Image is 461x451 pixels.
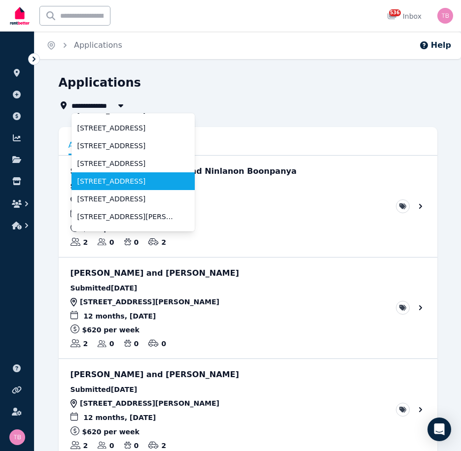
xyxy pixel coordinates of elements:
div: Open Intercom Messenger [427,418,451,441]
img: Tracy Barrett [9,429,25,445]
button: Help [419,39,451,51]
span: 536 [389,9,401,16]
span: [STREET_ADDRESS] [77,194,177,204]
span: [STREET_ADDRESS] [77,176,177,186]
span: [STREET_ADDRESS] [77,159,177,168]
a: View application: Sreypov Sokkhy and Ninlanon Boonpanya [59,156,437,257]
span: [STREET_ADDRESS][PERSON_NAME][PERSON_NAME] [77,212,177,222]
a: Applications [74,40,122,50]
img: RentBetter [8,3,32,28]
nav: Breadcrumb [35,32,134,59]
span: [STREET_ADDRESS] [77,229,177,239]
a: Applied [69,137,115,155]
span: [STREET_ADDRESS] [77,141,177,151]
a: View application: Venu Rajendra and Moosa Baig [59,258,437,359]
div: Inbox [387,11,422,21]
h1: Applications [59,75,141,91]
img: Tracy Barrett [437,8,453,24]
span: [STREET_ADDRESS] [77,123,177,133]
